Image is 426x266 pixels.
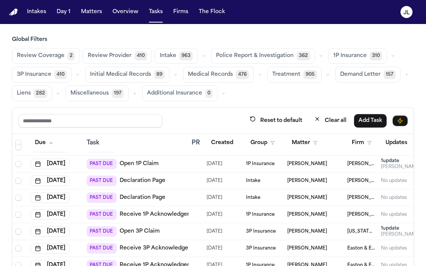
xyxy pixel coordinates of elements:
[15,178,21,184] span: Select row
[370,51,382,60] span: 310
[87,176,117,186] span: PAST DUE
[347,212,375,218] span: Mohamed K Ahmed
[246,245,276,251] span: 3P Insurance
[120,194,165,201] a: Declaration Page
[245,114,307,128] button: Reset to default
[90,71,151,78] span: Initial Medical Records
[207,226,222,237] span: 6/4/2025, 11:51:01 PM
[207,209,222,220] span: 8/12/2025, 9:30:47 AM
[287,212,327,218] span: Ghazi Alharayzeh
[87,226,117,237] span: PAST DUE
[381,245,407,251] div: No updates
[30,176,70,186] button: [DATE]
[333,52,367,60] span: 1P Insurance
[66,86,129,101] button: Miscellaneous197
[246,228,276,234] span: 3P Insurance
[310,114,351,128] button: Clear all
[216,52,294,60] span: Police Report & Investigation
[54,70,67,79] span: 410
[297,51,310,60] span: 362
[30,209,70,220] button: [DATE]
[155,48,198,64] button: Intake963
[287,245,327,251] span: Isabella Rodriguez
[15,228,21,234] span: Select row
[393,116,408,126] button: Immediate Task
[160,52,176,60] span: Intake
[24,5,49,19] button: Intakes
[196,5,228,19] button: The Flock
[30,226,70,237] button: [DATE]
[67,51,75,60] span: 2
[205,89,213,98] span: 0
[87,243,117,254] span: PAST DUE
[17,71,51,78] span: 3P Insurance
[9,9,18,16] a: Home
[17,90,31,97] span: Liens
[246,212,274,218] span: 1P Insurance
[303,70,317,79] span: 905
[15,195,21,201] span: Select row
[12,48,80,64] button: Review Coverage2
[70,90,109,97] span: Miscellaneous
[15,245,21,251] span: Select row
[30,192,70,203] button: [DATE]
[12,36,414,44] h3: Global Filters
[147,90,202,97] span: Additional Insurance
[207,192,222,203] span: 8/12/2025, 9:30:47 AM
[87,192,117,203] span: PAST DUE
[381,195,407,201] div: No updates
[335,67,400,83] button: Demand Letter157
[83,48,152,64] button: Review Provider410
[85,67,169,83] button: Initial Medical Records89
[287,195,327,201] span: Ghazi Alharayzeh
[88,52,132,60] span: Review Provider
[179,51,193,60] span: 963
[287,228,327,234] span: Marcus Flowers
[17,52,64,60] span: Review Coverage
[34,89,47,98] span: 282
[207,176,222,186] span: 7/21/2025, 3:04:52 PM
[120,177,165,185] a: Declaration Page
[347,195,375,201] span: Mohamed K Ahmed
[12,86,52,101] button: Liens282
[120,211,201,218] a: Receive 1P Acknowledgement
[267,67,322,83] button: Treatment905
[78,5,105,19] button: Matters
[347,228,375,234] span: Michigan Auto Law
[347,178,375,184] span: Martello Law Firm
[112,89,124,98] span: 197
[109,5,141,19] button: Overview
[287,178,327,184] span: Diana Brown
[146,5,166,19] button: Tasks
[54,5,73,19] button: Day 1
[246,178,260,184] span: Intake
[347,245,375,251] span: Easton & Easton
[381,212,407,218] div: No updates
[87,209,117,220] span: PAST DUE
[354,114,387,128] button: Add Task
[120,228,160,235] a: Open 3P Claim
[9,9,18,16] img: Finch Logo
[183,67,254,83] button: Medical Records476
[30,243,70,254] button: [DATE]
[246,195,260,201] span: Intake
[135,51,147,60] span: 410
[142,86,217,101] button: Additional Insurance0
[170,5,191,19] button: Firms
[207,243,222,254] span: 8/8/2025, 8:52:48 AM
[236,70,249,79] span: 476
[211,48,315,64] button: Police Report & Investigation362
[188,71,233,78] span: Medical Records
[120,245,202,252] a: Receive 3P Acknowledgement
[340,71,381,78] span: Demand Letter
[154,70,165,79] span: 89
[328,48,387,64] button: 1P Insurance310
[12,67,72,83] button: 3P Insurance410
